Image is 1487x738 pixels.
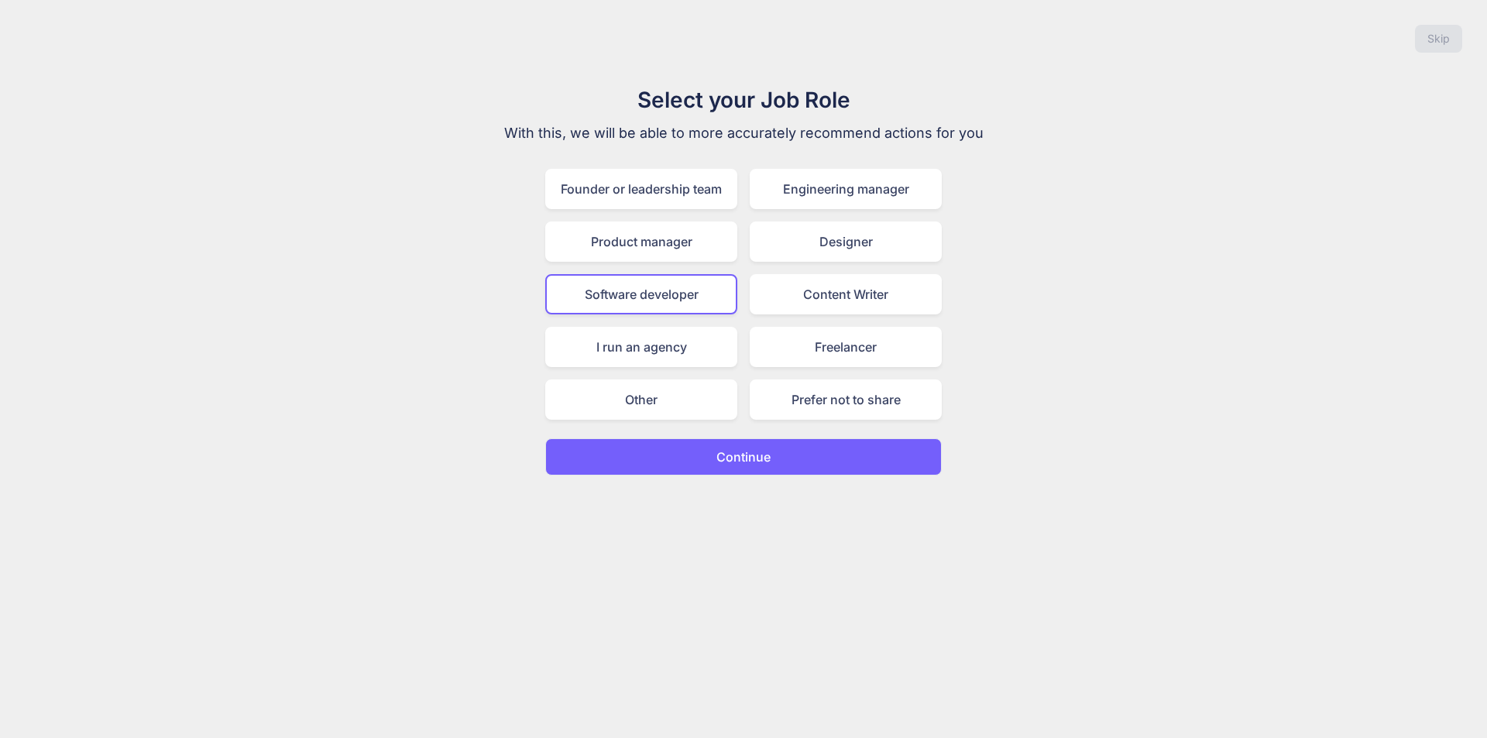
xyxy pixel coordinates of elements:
div: Founder or leadership team [545,169,737,209]
p: Continue [716,448,771,466]
button: Skip [1415,25,1462,53]
div: Freelancer [750,327,942,367]
button: Continue [545,438,942,475]
div: Engineering manager [750,169,942,209]
div: I run an agency [545,327,737,367]
div: Content Writer [750,274,942,314]
div: Software developer [545,274,737,314]
p: With this, we will be able to more accurately recommend actions for you [483,122,1004,144]
div: Product manager [545,221,737,262]
h1: Select your Job Role [483,84,1004,116]
div: Designer [750,221,942,262]
div: Other [545,379,737,420]
div: Prefer not to share [750,379,942,420]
